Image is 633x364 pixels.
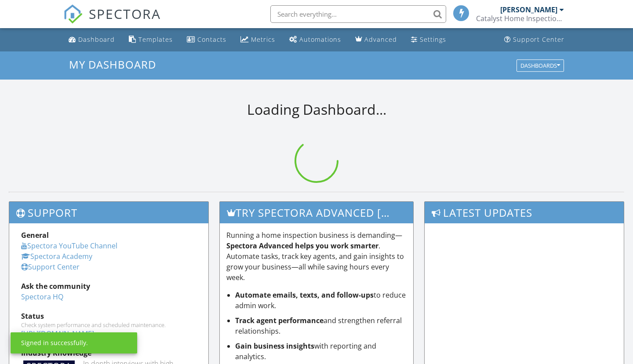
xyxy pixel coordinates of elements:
div: Signed in successfully. [21,339,88,347]
strong: Automate emails, texts, and follow-ups [235,290,374,300]
strong: General [21,230,49,240]
h3: Try spectora advanced [DATE] [220,202,414,223]
div: Dashboards [520,62,560,69]
div: Settings [420,35,446,44]
button: Dashboards [517,59,564,72]
p: Running a home inspection business is demanding— . Automate tasks, track key agents, and gain ins... [226,230,407,283]
h3: Support [9,202,208,223]
li: with reporting and analytics. [235,341,407,362]
img: The Best Home Inspection Software - Spectora [63,4,83,24]
strong: Spectora Advanced helps you work smarter [226,241,378,251]
a: Spectora Academy [21,251,92,261]
h3: Latest Updates [425,202,624,223]
a: Support Center [21,262,80,272]
a: Settings [407,32,450,48]
a: Spectora YouTube Channel [21,241,117,251]
strong: Track agent performance [235,316,324,325]
div: Advanced [364,35,397,44]
div: Dashboard [78,35,115,44]
div: Contacts [197,35,226,44]
li: to reduce admin work. [235,290,407,311]
a: SPECTORA [63,12,161,30]
div: Automations [299,35,341,44]
div: Support Center [513,35,564,44]
a: Advanced [352,32,400,48]
div: Catalyst Home Inspections LLC [476,14,564,23]
div: Check system performance and scheduled maintenance. [21,321,196,328]
div: Status [21,311,196,321]
span: SPECTORA [89,4,161,23]
li: and strengthen referral relationships. [235,315,407,336]
a: Metrics [237,32,279,48]
div: Metrics [251,35,275,44]
a: Contacts [183,32,230,48]
a: Templates [125,32,176,48]
input: Search everything... [270,5,446,23]
a: Automations (Basic) [286,32,345,48]
a: Dashboard [65,32,118,48]
a: Support Center [501,32,568,48]
a: Spectora HQ [21,292,63,302]
strong: Gain business insights [235,341,314,351]
span: My Dashboard [69,57,156,72]
div: Templates [138,35,173,44]
a: [URL][DOMAIN_NAME] [21,329,94,339]
div: [PERSON_NAME] [500,5,557,14]
div: Ask the community [21,281,196,291]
